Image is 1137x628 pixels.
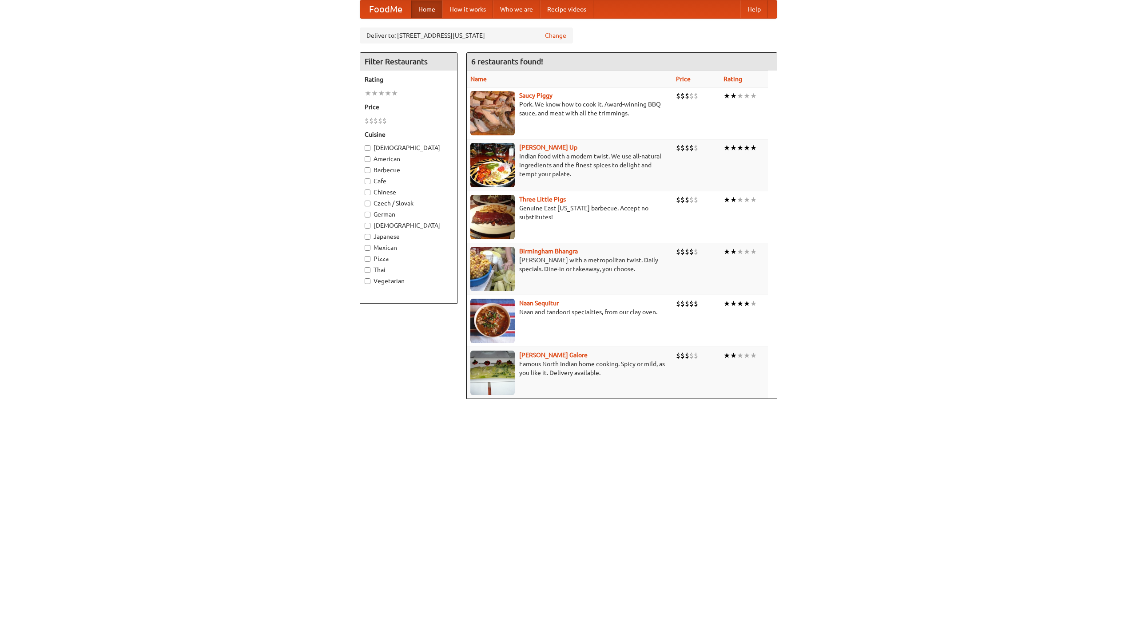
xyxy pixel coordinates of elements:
[470,152,669,178] p: Indian food with a modern twist. We use all-natural ingredients and the finest spices to delight ...
[676,247,680,257] li: $
[470,204,669,221] p: Genuine East [US_STATE] barbecue. Accept no substitutes!
[680,299,685,308] li: $
[694,91,698,101] li: $
[378,88,385,98] li: ★
[365,223,370,229] input: [DEMOGRAPHIC_DATA]
[365,199,453,208] label: Czech / Slovak
[365,212,370,217] input: German
[545,31,566,40] a: Change
[371,88,378,98] li: ★
[685,91,689,101] li: $
[365,254,453,263] label: Pizza
[365,190,370,195] input: Chinese
[689,195,694,205] li: $
[365,143,453,152] label: [DEMOGRAPHIC_DATA]
[365,167,370,173] input: Barbecue
[750,195,757,205] li: ★
[689,91,694,101] li: $
[724,247,730,257] li: ★
[470,308,669,316] p: Naan and tandoori specialties, from our clay oven.
[442,0,493,18] a: How it works
[743,351,750,360] li: ★
[694,195,698,205] li: $
[724,195,730,205] li: ★
[378,116,382,126] li: $
[730,351,737,360] li: ★
[365,166,453,174] label: Barbecue
[374,116,378,126] li: $
[676,143,680,153] li: $
[360,53,457,71] h4: Filter Restaurants
[519,352,588,359] a: [PERSON_NAME] Galore
[369,116,374,126] li: $
[365,177,453,186] label: Cafe
[724,75,742,83] a: Rating
[365,232,453,241] label: Japanese
[685,351,689,360] li: $
[365,245,370,251] input: Mexican
[470,100,669,118] p: Pork. We know how to cook it. Award-winning BBQ sauce, and meat with all the trimmings.
[385,88,391,98] li: ★
[685,299,689,308] li: $
[743,195,750,205] li: ★
[365,276,453,285] label: Vegetarian
[737,351,743,360] li: ★
[724,351,730,360] li: ★
[730,91,737,101] li: ★
[365,88,371,98] li: ★
[680,351,685,360] li: $
[680,195,685,205] li: $
[689,143,694,153] li: $
[737,247,743,257] li: ★
[365,243,453,252] label: Mexican
[365,103,453,111] h5: Price
[737,143,743,153] li: ★
[730,195,737,205] li: ★
[470,75,487,83] a: Name
[365,278,370,284] input: Vegetarian
[730,247,737,257] li: ★
[676,75,691,83] a: Price
[685,247,689,257] li: $
[740,0,768,18] a: Help
[743,91,750,101] li: ★
[365,265,453,274] label: Thai
[365,178,370,184] input: Cafe
[365,154,453,163] label: American
[737,299,743,308] li: ★
[724,91,730,101] li: ★
[743,247,750,257] li: ★
[680,143,685,153] li: $
[724,299,730,308] li: ★
[694,351,698,360] li: $
[519,196,566,203] b: Three Little Pigs
[360,28,573,43] div: Deliver to: [STREET_ADDRESS][US_STATE]
[680,247,685,257] li: $
[470,195,515,239] img: littlepigs.jpg
[470,247,515,291] img: bhangra.jpg
[685,143,689,153] li: $
[365,201,370,206] input: Czech / Slovak
[365,210,453,219] label: German
[676,299,680,308] li: $
[724,143,730,153] li: ★
[750,299,757,308] li: ★
[365,221,453,230] label: [DEMOGRAPHIC_DATA]
[360,0,411,18] a: FoodMe
[365,234,370,240] input: Japanese
[676,195,680,205] li: $
[365,130,453,139] h5: Cuisine
[365,256,370,262] input: Pizza
[365,156,370,162] input: American
[519,300,559,307] a: Naan Sequitur
[737,195,743,205] li: ★
[743,143,750,153] li: ★
[382,116,387,126] li: $
[689,351,694,360] li: $
[750,247,757,257] li: ★
[750,91,757,101] li: ★
[365,145,370,151] input: [DEMOGRAPHIC_DATA]
[730,299,737,308] li: ★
